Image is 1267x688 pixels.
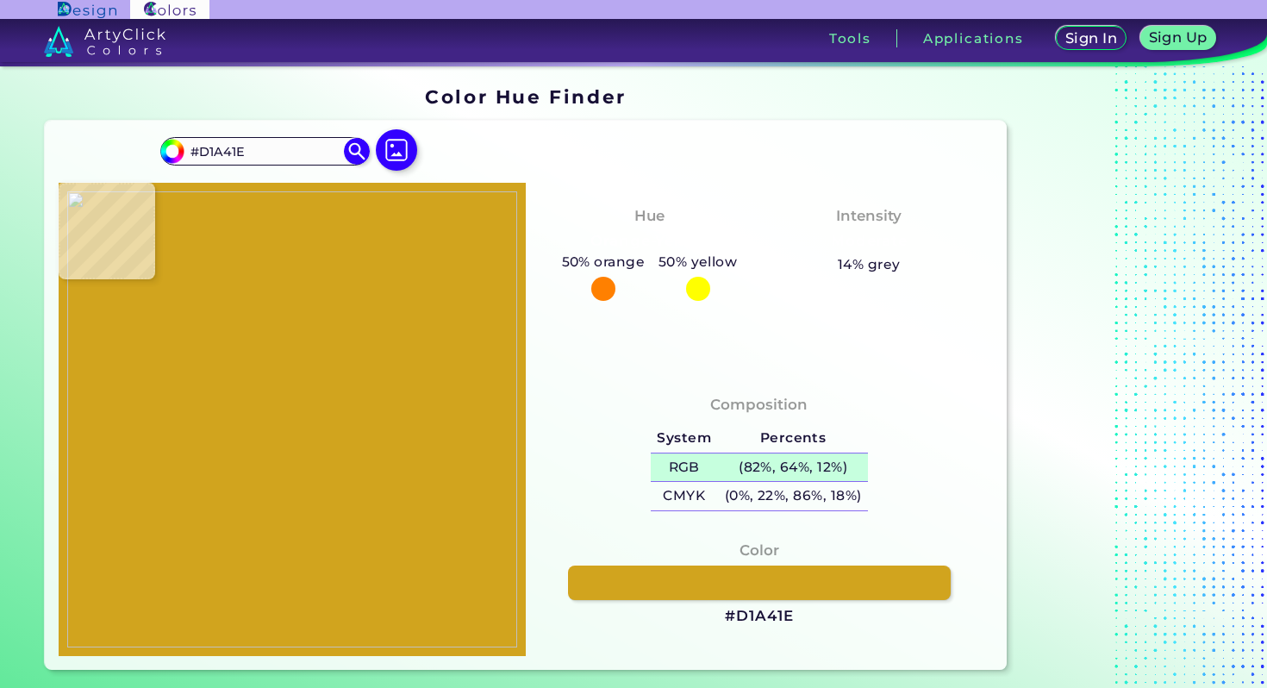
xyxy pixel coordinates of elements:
a: Sign Up [1143,27,1213,49]
h3: Moderate [824,231,915,252]
h5: System [651,424,718,453]
a: Sign In [1058,27,1123,49]
h5: RGB [651,453,718,482]
h4: Hue [634,203,665,228]
img: icon search [344,138,370,164]
h3: Tools [829,32,871,45]
h5: Percents [718,424,868,453]
img: 9ddf9e89-118a-4315-b726-46c13e4e3ba4 [67,191,517,648]
img: ArtyClick Design logo [58,2,115,18]
h4: Composition [710,392,808,417]
h5: Sign Up [1151,31,1205,44]
h5: Sign In [1067,32,1115,45]
input: type color.. [184,140,345,163]
h5: 50% yellow [652,251,744,273]
h5: (0%, 22%, 86%, 18%) [718,482,868,510]
h4: Intensity [836,203,902,228]
h3: #D1A41E [725,606,793,627]
h1: Color Hue Finder [425,84,626,109]
h5: 14% grey [838,253,901,276]
h5: CMYK [651,482,718,510]
h5: 50% orange [555,251,652,273]
h5: (82%, 64%, 12%) [718,453,868,482]
img: logo_artyclick_colors_white.svg [44,26,165,57]
h4: Color [740,538,779,563]
h3: Orange-Yellow [584,231,715,252]
h3: Applications [923,32,1024,45]
img: icon picture [376,129,417,171]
